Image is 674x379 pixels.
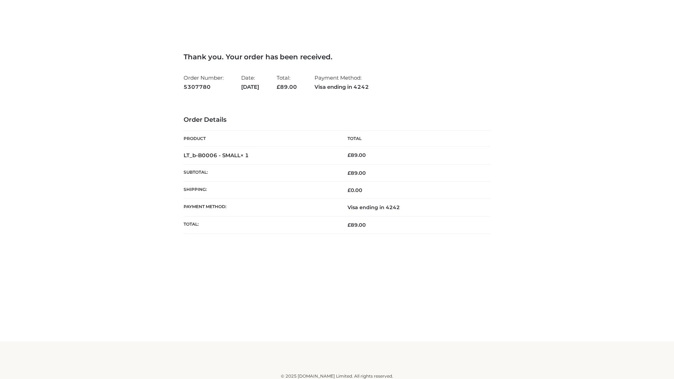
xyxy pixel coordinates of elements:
li: Date: [241,72,259,93]
span: 89.00 [348,170,366,176]
th: Product [184,131,337,147]
span: 89.00 [277,84,297,90]
bdi: 0.00 [348,187,362,193]
h3: Thank you. Your order has been received. [184,53,490,61]
strong: × 1 [240,152,249,159]
span: £ [348,187,351,193]
span: £ [348,152,351,158]
strong: [DATE] [241,82,259,92]
td: Visa ending in 4242 [337,199,490,216]
th: Subtotal: [184,164,337,181]
th: Payment method: [184,199,337,216]
span: 89.00 [348,222,366,228]
span: £ [277,84,280,90]
li: Order Number: [184,72,224,93]
th: Shipping: [184,182,337,199]
li: Total: [277,72,297,93]
strong: LT_b-B0006 - SMALL [184,152,249,159]
bdi: 89.00 [348,152,366,158]
th: Total [337,131,490,147]
strong: Visa ending in 4242 [315,82,369,92]
span: £ [348,222,351,228]
th: Total: [184,216,337,233]
h3: Order Details [184,116,490,124]
li: Payment Method: [315,72,369,93]
span: £ [348,170,351,176]
strong: 5307780 [184,82,224,92]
